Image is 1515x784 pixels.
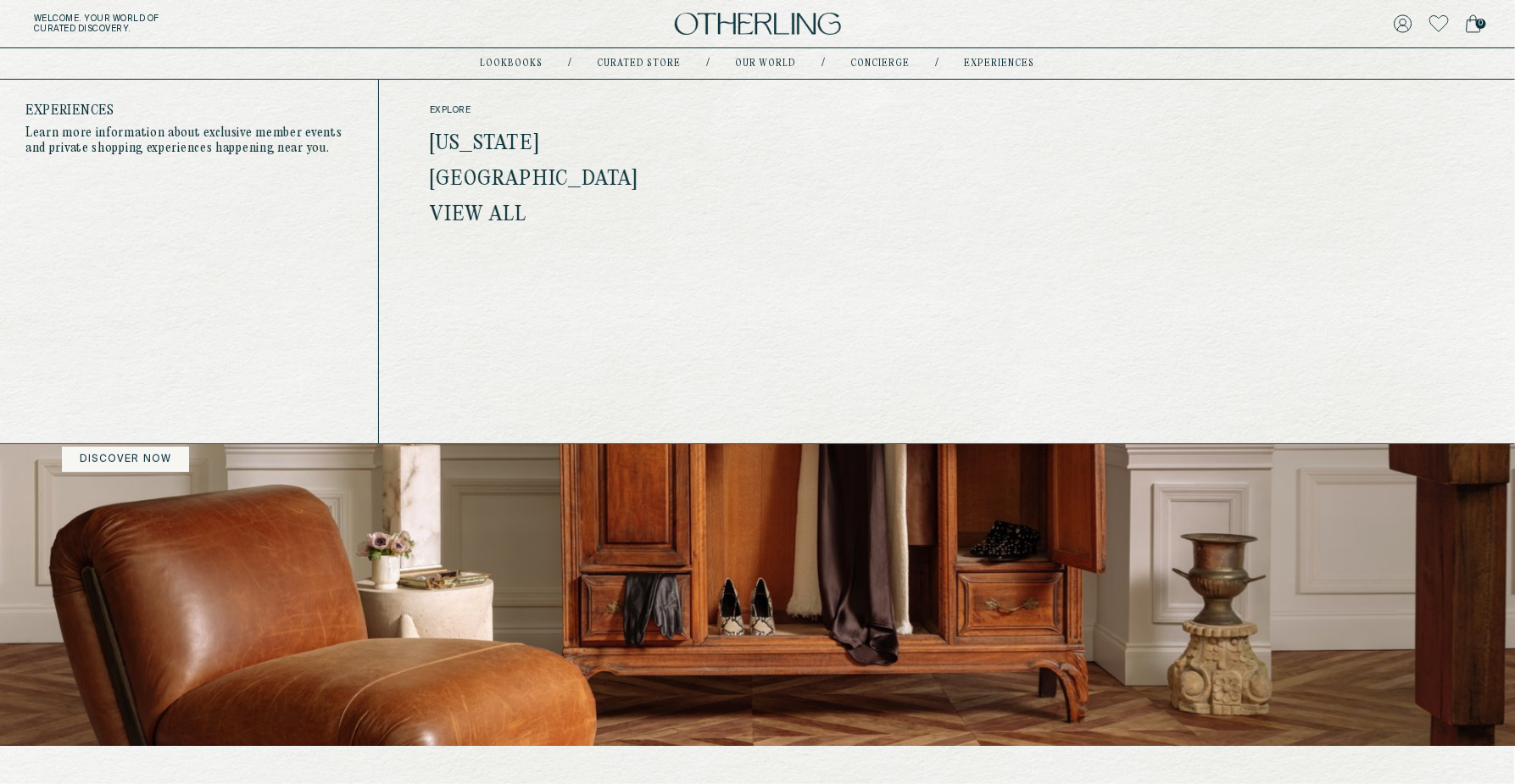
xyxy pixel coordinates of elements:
[822,57,826,70] div: /
[25,125,353,156] p: Learn more information about exclusive member events and private shopping experiences happening n...
[34,14,468,34] h5: Welcome . Your world of curated discovery.
[675,13,841,36] img: logo
[736,59,797,68] a: Our world
[430,105,783,115] span: explore
[569,57,572,70] div: /
[25,105,353,117] h4: Experiences
[707,57,710,70] div: /
[965,59,1035,68] a: experiences
[430,133,539,155] a: [US_STATE]
[851,59,911,68] a: concierge
[1476,19,1486,29] span: 0
[481,59,543,68] a: lookbooks
[62,447,189,472] a: DISCOVER NOW
[430,204,527,226] a: View all
[1466,12,1481,36] a: 0
[430,169,638,191] a: [GEOGRAPHIC_DATA]
[598,59,682,68] a: Curated store
[936,57,939,70] div: /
